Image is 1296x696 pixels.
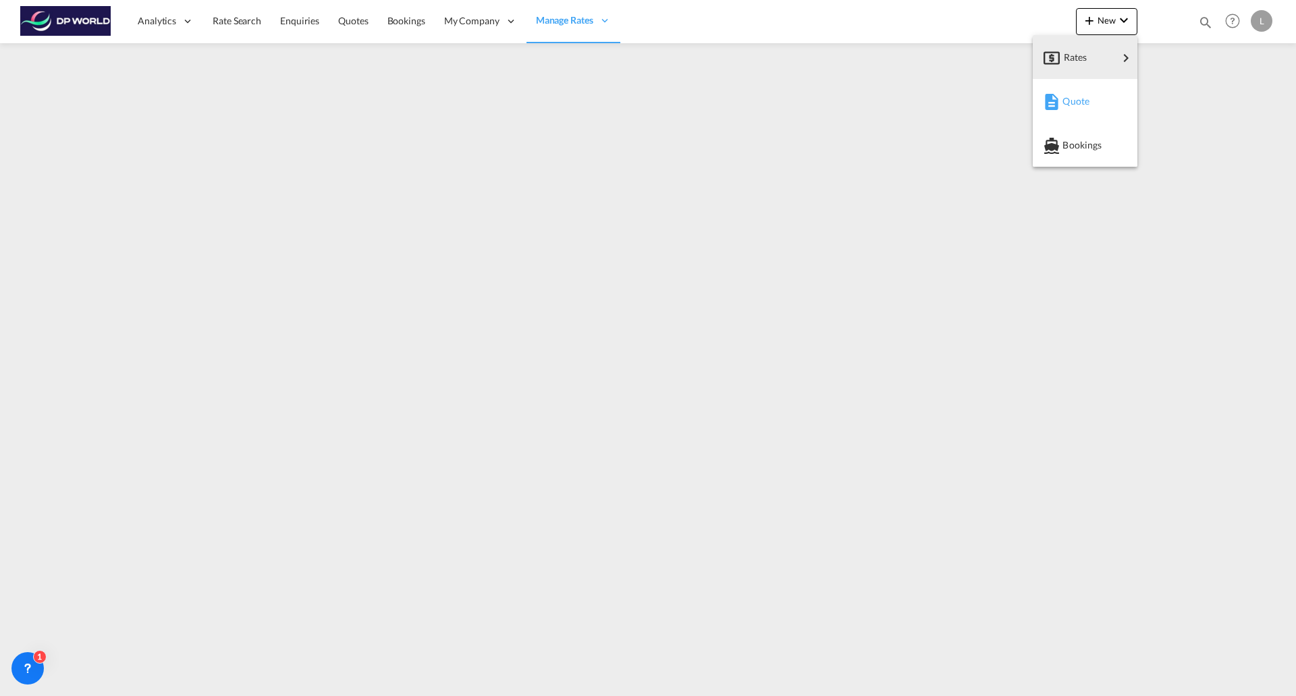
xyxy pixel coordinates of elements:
div: Bookings [1044,128,1127,162]
span: Bookings [1062,132,1077,159]
span: Rates [1064,44,1080,71]
span: Quote [1062,88,1077,115]
md-icon: icon-chevron-right [1118,50,1134,66]
div: Quote [1044,84,1127,118]
button: Quote [1033,79,1137,123]
button: Bookings [1033,123,1137,167]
